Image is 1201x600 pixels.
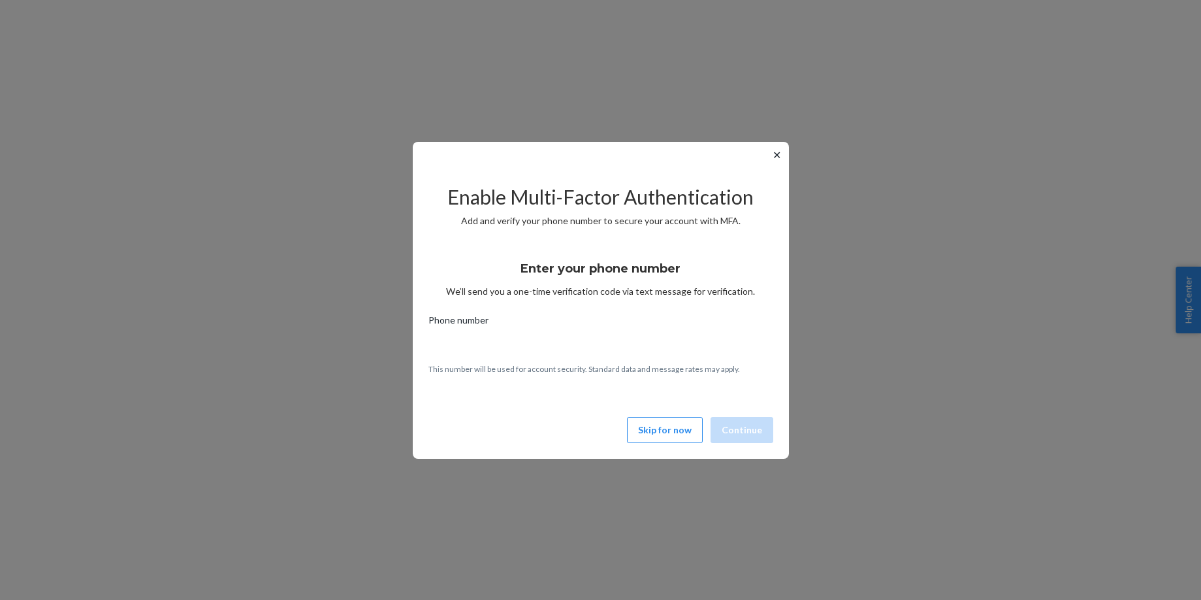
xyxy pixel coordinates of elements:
[428,314,488,332] span: Phone number
[770,147,784,163] button: ✕
[428,186,773,208] h2: Enable Multi-Factor Authentication
[428,250,773,298] div: We’ll send you a one-time verification code via text message for verification.
[711,417,773,443] button: Continue
[428,363,773,375] p: This number will be used for account security. Standard data and message rates may apply.
[520,260,681,277] h3: Enter your phone number
[428,214,773,227] p: Add and verify your phone number to secure your account with MFA.
[627,417,703,443] button: Skip for now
